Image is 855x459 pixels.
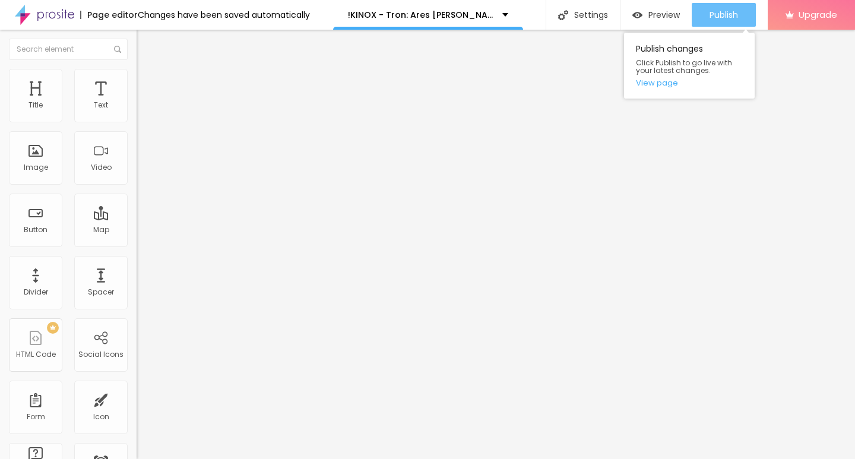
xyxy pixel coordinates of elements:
[27,413,45,421] div: Form
[78,350,123,359] div: Social Icons
[558,10,568,20] img: Icone
[94,101,108,109] div: Text
[710,10,738,20] span: Publish
[88,288,114,296] div: Spacer
[636,79,743,87] a: View page
[93,413,109,421] div: Icon
[636,59,743,74] span: Click Publish to go live with your latest changes.
[632,10,642,20] img: view-1.svg
[138,11,310,19] div: Changes have been saved automatically
[24,163,48,172] div: Image
[620,3,692,27] button: Preview
[9,39,128,60] input: Search element
[24,288,48,296] div: Divider
[692,3,756,27] button: Publish
[93,226,109,234] div: Map
[91,163,112,172] div: Video
[624,33,755,99] div: Publish changes
[28,101,43,109] div: Title
[24,226,47,234] div: Button
[348,11,493,19] p: !KINOX - Tron: Ares [PERSON_NAME] Film Deutsch Stream
[114,46,121,53] img: Icone
[137,30,855,459] iframe: Editor
[799,10,837,20] span: Upgrade
[648,10,680,20] span: Preview
[16,350,56,359] div: HTML Code
[80,11,138,19] div: Page editor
